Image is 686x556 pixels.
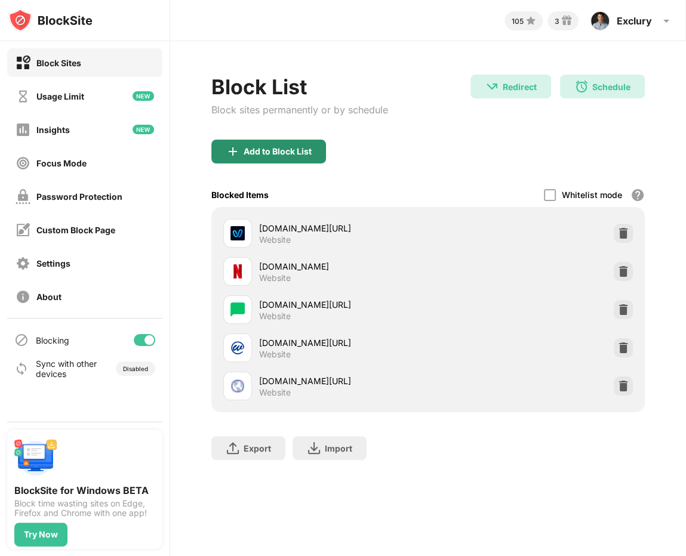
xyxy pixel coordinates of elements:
div: [DOMAIN_NAME][URL] [259,336,428,349]
div: [DOMAIN_NAME][URL] [259,222,428,234]
img: customize-block-page-off.svg [16,223,30,237]
div: Block Sites [36,58,81,68]
img: favicons [230,264,245,279]
div: [DOMAIN_NAME] [259,260,428,273]
div: Redirect [503,82,537,92]
div: Password Protection [36,191,122,202]
img: insights-off.svg [16,122,30,137]
div: Blocking [36,335,69,345]
img: time-usage-off.svg [16,89,30,104]
div: 105 [512,17,524,26]
img: push-desktop.svg [14,437,57,480]
div: About [36,292,61,302]
div: Block List [211,75,388,99]
div: [DOMAIN_NAME][URL] [259,375,428,387]
div: Import [325,443,352,453]
div: Add to Block List [244,147,312,156]
img: new-icon.svg [133,91,154,101]
img: AGNmyxbEjDMunfU7yF76ZyYYi7ECoePLl2WixhPj-LYOlQ=s96-c [590,11,610,30]
div: Try Now [24,530,58,539]
img: about-off.svg [16,289,30,304]
div: Block sites permanently or by schedule [211,104,388,116]
img: points-small.svg [524,14,538,28]
img: new-icon.svg [133,125,154,134]
img: favicons [230,302,245,317]
div: Settings [36,258,70,268]
div: Schedule [592,82,630,92]
div: Website [259,311,291,322]
div: Usage Limit [36,91,84,101]
img: sync-icon.svg [14,362,29,376]
div: Insights [36,125,70,135]
div: Export [244,443,271,453]
img: favicons [230,341,245,355]
img: reward-small.svg [559,14,574,28]
div: Exclury [617,15,652,27]
div: Website [259,349,291,360]
img: password-protection-off.svg [16,189,30,204]
img: favicons [230,379,245,393]
img: blocking-icon.svg [14,333,29,347]
div: BlockSite for Windows BETA [14,484,155,496]
img: block-on.svg [16,55,30,70]
div: Focus Mode [36,158,87,168]
div: Website [259,387,291,398]
div: Website [259,234,291,245]
div: [DOMAIN_NAME][URL] [259,298,428,311]
img: focus-off.svg [16,156,30,171]
div: Block time wasting sites on Edge, Firefox and Chrome with one app! [14,499,155,518]
div: Custom Block Page [36,225,115,235]
div: Sync with other devices [36,359,97,379]
img: favicons [230,226,245,240]
img: settings-off.svg [16,256,30,271]
img: logo-blocksite.svg [8,8,93,32]
div: Disabled [123,365,148,372]
div: Website [259,273,291,283]
div: 3 [555,17,559,26]
div: Whitelist mode [562,190,622,200]
div: Blocked Items [211,190,269,200]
